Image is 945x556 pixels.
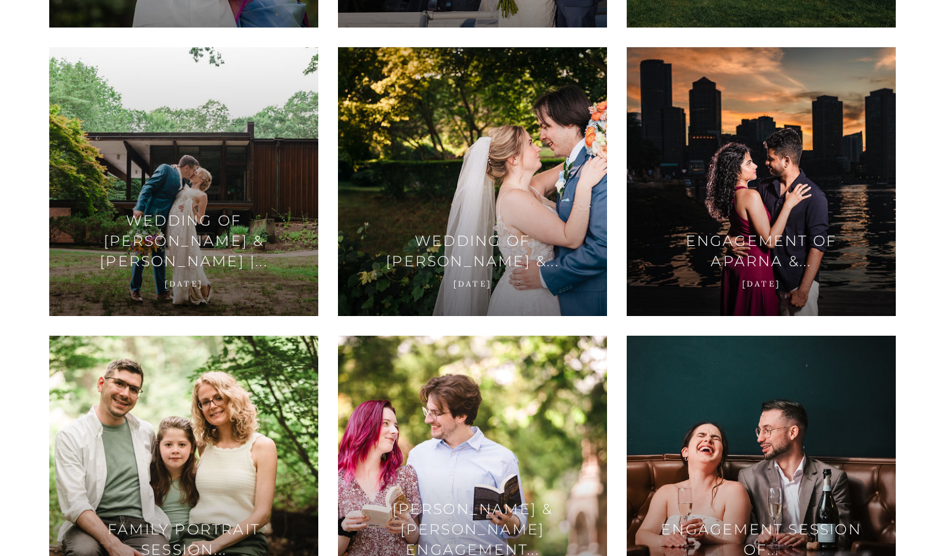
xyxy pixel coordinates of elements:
[75,278,292,289] p: [DATE]
[653,278,870,289] p: [DATE]
[653,231,870,271] h3: Engagement of Aparna &...
[364,278,581,289] p: [DATE]
[338,47,607,316] a: Wedding of [PERSON_NAME] &... [DATE]
[364,231,581,271] h3: Wedding of [PERSON_NAME] &...
[627,47,896,316] a: Engagement of Aparna &... [DATE]
[49,47,318,316] a: Wedding of [PERSON_NAME] & [PERSON_NAME] |... [DATE]
[75,210,292,272] h3: Wedding of [PERSON_NAME] & [PERSON_NAME] |...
